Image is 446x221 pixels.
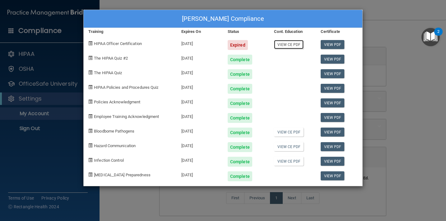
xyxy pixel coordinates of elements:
[274,128,304,137] a: View CE PDF
[177,35,223,50] div: [DATE]
[228,128,252,138] div: Complete
[177,50,223,65] div: [DATE]
[316,28,362,35] div: Certificate
[321,55,345,64] a: View PDF
[94,100,140,104] span: Policies Acknowledgment
[228,84,252,94] div: Complete
[177,108,223,123] div: [DATE]
[94,158,124,163] span: Infection Control
[177,167,223,181] div: [DATE]
[228,157,252,167] div: Complete
[228,98,252,108] div: Complete
[274,157,304,166] a: View CE PDF
[94,85,158,90] span: HIPAA Policies and Procedures Quiz
[94,70,122,75] span: The HIPAA Quiz
[177,28,223,35] div: Expires On
[94,56,128,61] span: The HIPAA Quiz #2
[321,113,345,122] a: View PDF
[84,28,177,35] div: Training
[94,114,159,119] span: Employee Training Acknowledgment
[177,79,223,94] div: [DATE]
[437,32,439,40] div: 2
[177,65,223,79] div: [DATE]
[228,142,252,152] div: Complete
[321,128,345,137] a: View PDF
[84,10,362,28] div: [PERSON_NAME] Compliance
[269,28,316,35] div: Cont. Education
[223,28,269,35] div: Status
[94,129,134,133] span: Bloodborne Pathogens
[177,123,223,138] div: [DATE]
[321,171,345,180] a: View PDF
[321,98,345,107] a: View PDF
[177,152,223,167] div: [DATE]
[321,84,345,93] a: View PDF
[321,142,345,151] a: View PDF
[94,173,151,177] span: [MEDICAL_DATA] Preparedness
[228,113,252,123] div: Complete
[228,55,252,65] div: Complete
[421,28,440,46] button: Open Resource Center, 2 new notifications
[228,40,248,50] div: Expired
[228,171,252,181] div: Complete
[177,138,223,152] div: [DATE]
[177,94,223,108] div: [DATE]
[274,40,304,49] a: View CE PDF
[228,69,252,79] div: Complete
[321,40,345,49] a: View PDF
[94,41,142,46] span: HIPAA Officer Certification
[94,143,136,148] span: Hazard Communication
[274,142,304,151] a: View CE PDF
[321,69,345,78] a: View PDF
[321,157,345,166] a: View PDF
